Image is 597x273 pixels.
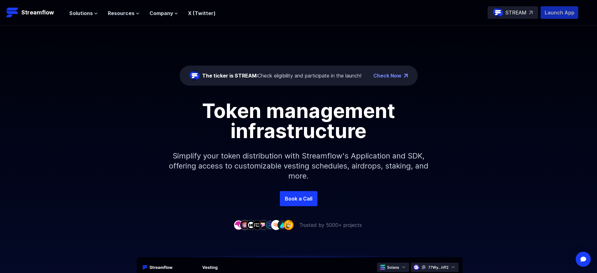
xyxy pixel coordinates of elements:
[259,220,269,230] img: company-5
[6,6,19,19] img: Streamflow Logo
[240,220,250,230] img: company-2
[271,220,281,230] img: company-7
[202,72,258,79] span: The ticker is STREAM:
[188,10,216,16] a: X (Twitter)
[493,8,503,18] img: streamflow-logo-circle.png
[149,9,173,17] span: Company
[252,220,262,230] img: company-4
[6,6,63,19] a: Streamflow
[265,220,275,230] img: company-6
[541,6,578,19] button: Launch App
[277,220,287,230] img: company-8
[149,9,178,17] button: Company
[505,9,526,16] p: STREAM
[576,252,591,267] div: Open Intercom Messenger
[69,9,93,17] span: Solutions
[69,9,98,17] button: Solutions
[404,74,408,78] img: top-right-arrow.png
[108,9,139,17] button: Resources
[158,101,440,141] h1: Token management infrastructure
[488,6,538,19] a: STREAM
[108,9,134,17] span: Resources
[164,141,433,191] p: Simplify your token distribution with Streamflow's Application and SDK, offering access to custom...
[190,71,200,81] img: streamflow-logo-circle.png
[299,221,362,229] p: Trusted by 5000+ projects
[373,72,401,79] a: Check Now
[284,220,294,230] img: company-9
[21,8,54,17] p: Streamflow
[202,72,361,79] div: Check eligibility and participate in the launch!
[280,191,317,206] a: Book a Call
[529,11,533,14] img: top-right-arrow.svg
[246,220,256,230] img: company-3
[233,220,244,230] img: company-1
